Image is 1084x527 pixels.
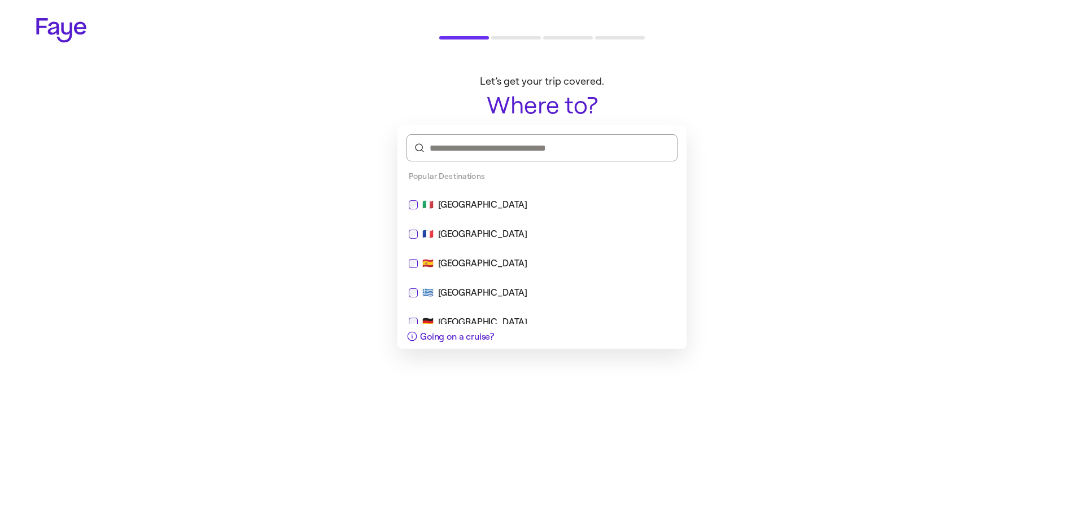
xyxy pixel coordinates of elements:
div: 🇪🇸 [409,257,675,270]
div: [GEOGRAPHIC_DATA] [438,286,527,300]
div: 🇩🇪 [409,315,675,329]
div: 🇮🇹 [409,198,675,212]
div: [GEOGRAPHIC_DATA] [438,227,527,241]
div: [GEOGRAPHIC_DATA] [438,315,527,329]
div: 🇫🇷 [409,227,675,241]
div: 🇬🇷 [409,286,675,300]
div: [GEOGRAPHIC_DATA] [438,257,527,270]
h1: Where to? [400,93,684,118]
div: Popular Destinations [397,166,687,187]
button: Going on a cruise? [397,324,503,349]
div: [GEOGRAPHIC_DATA] [438,198,527,212]
p: Let’s get your trip covered. [400,76,684,88]
span: Going on a cruise? [420,331,494,342]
